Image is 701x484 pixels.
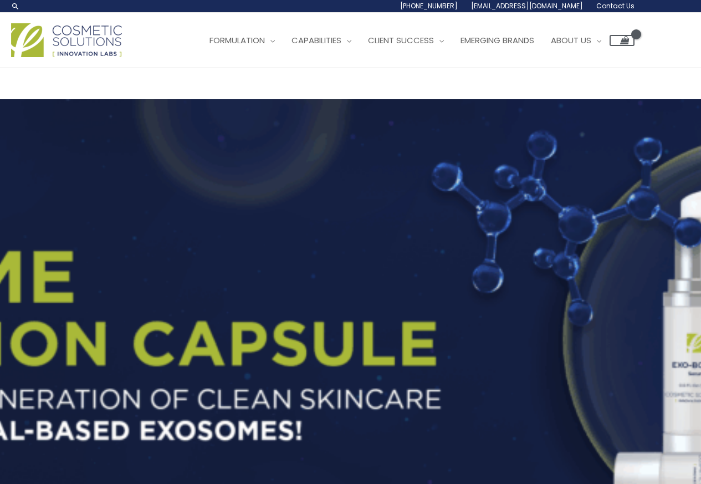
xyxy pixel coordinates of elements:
[400,1,458,11] span: [PHONE_NUMBER]
[596,1,635,11] span: Contact Us
[368,34,434,46] span: Client Success
[193,24,635,57] nav: Site Navigation
[209,34,265,46] span: Formulation
[471,1,583,11] span: [EMAIL_ADDRESS][DOMAIN_NAME]
[543,24,610,57] a: About Us
[452,24,543,57] a: Emerging Brands
[11,23,122,57] img: Cosmetic Solutions Logo
[460,34,534,46] span: Emerging Brands
[551,34,591,46] span: About Us
[201,24,283,57] a: Formulation
[360,24,452,57] a: Client Success
[610,35,635,46] a: View Shopping Cart, empty
[283,24,360,57] a: Capabilities
[291,34,341,46] span: Capabilities
[11,2,20,11] a: Search icon link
